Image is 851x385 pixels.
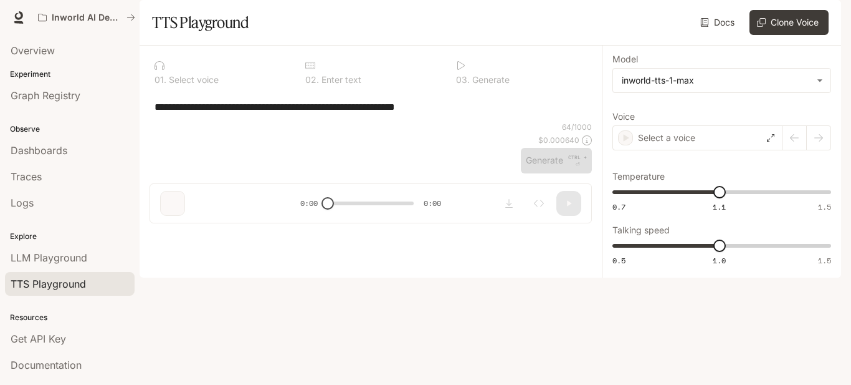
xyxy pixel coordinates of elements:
button: Clone Voice [749,10,829,35]
p: 0 1 . [155,76,166,84]
p: 64 / 1000 [562,122,592,132]
p: $ 0.000640 [538,135,579,145]
span: 1.1 [713,202,726,212]
p: Select a voice [638,132,695,144]
p: Voice [612,112,635,121]
a: Docs [698,10,739,35]
p: Generate [470,76,510,84]
span: 1.0 [713,255,726,266]
button: All workspaces [32,5,141,30]
p: Talking speed [612,226,670,235]
p: Temperature [612,172,665,181]
div: inworld-tts-1-max [622,74,811,87]
p: 0 3 . [456,76,470,84]
p: Enter text [319,76,361,84]
p: Select voice [166,76,219,84]
span: 0.5 [612,255,625,266]
p: 0 2 . [305,76,319,84]
p: Inworld AI Demos [52,12,121,23]
p: Model [612,55,638,64]
span: 0.7 [612,202,625,212]
h1: TTS Playground [152,10,249,35]
div: inworld-tts-1-max [613,69,830,92]
span: 1.5 [818,255,831,266]
span: 1.5 [818,202,831,212]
